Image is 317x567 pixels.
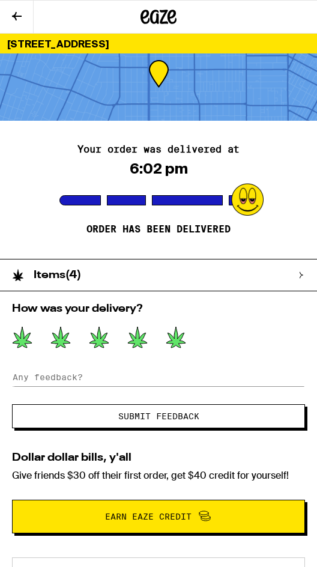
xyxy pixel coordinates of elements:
h2: Items ( 4 ) [34,270,81,280]
button: Submit Feedback [12,404,305,428]
p: Order has been delivered [86,223,231,235]
div: 6:02 pm [130,160,188,177]
span: Earn Eaze Credit [105,512,192,521]
button: Earn Eaze Credit [12,500,305,533]
span: Hi. Need any help? [7,8,86,18]
p: Give friends $30 off their first order, get $40 credit for yourself! [12,469,305,482]
span: Submit Feedback [118,412,199,420]
h2: Your order was delivered at [77,145,240,154]
h2: Dollar dollar bills, y'all [12,452,305,463]
input: Any feedback? [12,368,305,386]
h2: How was your delivery? [12,303,305,314]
